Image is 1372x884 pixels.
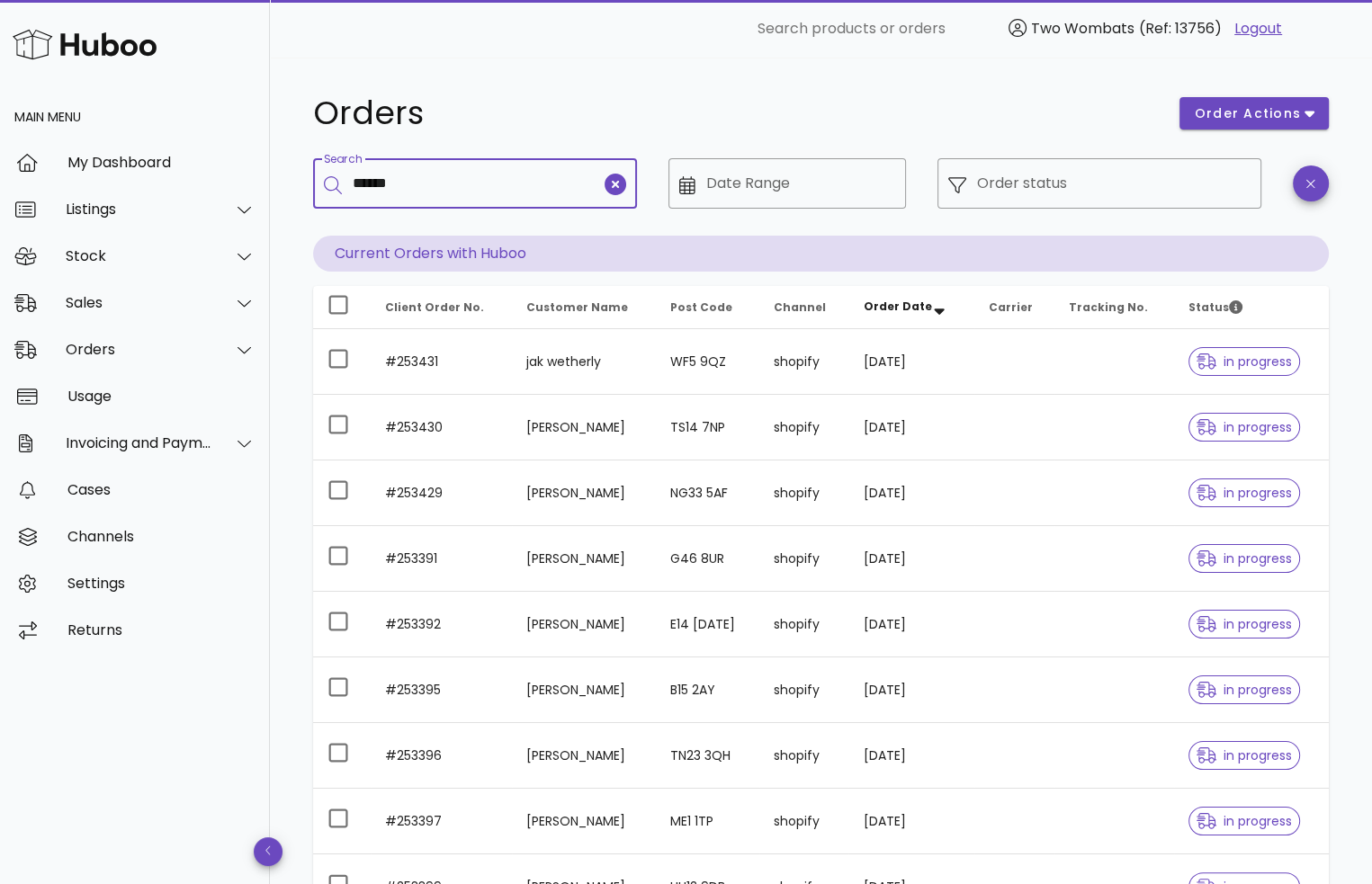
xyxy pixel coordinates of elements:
[848,460,973,526] td: [DATE]
[656,286,759,329] th: Post Code
[512,592,656,657] td: [PERSON_NAME]
[774,299,826,315] span: Channel
[371,657,512,723] td: #253395
[848,329,973,395] td: [DATE]
[656,329,759,395] td: WF5 9QZ
[656,789,759,854] td: ME1 1TP
[759,723,848,789] td: shopify
[848,286,973,329] th: Order Date: Sorted descending. Activate to remove sorting.
[371,329,512,395] td: #253431
[1174,286,1329,329] th: Status
[848,723,973,789] td: [DATE]
[324,153,362,166] label: Search
[371,286,512,329] th: Client Order No.
[67,575,256,592] div: Settings
[848,657,973,723] td: [DATE]
[1197,815,1292,827] span: in progress
[371,395,512,460] td: #253430
[66,201,212,218] div: Listings
[1197,552,1292,565] span: in progress
[385,299,484,315] span: Client Order No.
[759,329,848,395] td: shopify
[371,592,512,657] td: #253392
[759,286,848,329] th: Channel
[759,789,848,854] td: shopify
[863,299,931,314] span: Order Date
[67,154,256,171] div: My Dashboard
[371,723,512,789] td: #253396
[759,460,848,526] td: shopify
[1197,487,1292,499] span: in progress
[1188,299,1242,315] span: Status
[989,299,1033,315] span: Carrier
[313,97,1158,129] h1: Orders
[1194,104,1302,123] span: order actions
[67,528,256,545] div: Channels
[759,526,848,592] td: shopify
[656,592,759,657] td: E14 [DATE]
[512,329,656,395] td: jak wetherly
[512,723,656,789] td: [PERSON_NAME]
[512,286,656,329] th: Customer Name
[67,481,256,498] div: Cases
[656,526,759,592] td: G46 8UR
[1197,421,1292,433] span: in progress
[1139,18,1222,39] span: (Ref: 13756)
[1197,749,1292,762] span: in progress
[656,657,759,723] td: B15 2AY
[1069,299,1148,315] span: Tracking No.
[512,789,656,854] td: [PERSON_NAME]
[1031,18,1134,39] span: Two Wombats
[848,526,973,592] td: [DATE]
[848,395,973,460] td: [DATE]
[512,460,656,526] td: [PERSON_NAME]
[66,294,212,311] div: Sales
[656,395,759,460] td: TS14 7NP
[848,789,973,854] td: [DATE]
[759,395,848,460] td: shopify
[66,434,212,451] div: Invoicing and Payments
[512,526,656,592] td: [PERSON_NAME]
[1234,18,1282,40] a: Logout
[1179,97,1329,129] button: order actions
[759,657,848,723] td: shopify
[526,299,628,315] span: Customer Name
[759,592,848,657] td: shopify
[313,236,1329,272] p: Current Orders with Huboo
[371,789,512,854] td: #253397
[67,388,256,405] div: Usage
[512,657,656,723] td: [PERSON_NAME]
[13,25,157,64] img: Huboo Logo
[605,174,626,195] button: clear icon
[67,621,256,638] div: Returns
[1197,618,1292,630] span: in progress
[66,247,212,264] div: Stock
[1054,286,1174,329] th: Tracking No.
[371,526,512,592] td: #253391
[670,299,732,315] span: Post Code
[1197,355,1292,368] span: in progress
[974,286,1054,329] th: Carrier
[656,723,759,789] td: TN23 3QH
[656,460,759,526] td: NG33 5AF
[1197,683,1292,696] span: in progress
[66,341,212,358] div: Orders
[371,460,512,526] td: #253429
[848,592,973,657] td: [DATE]
[512,395,656,460] td: [PERSON_NAME]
